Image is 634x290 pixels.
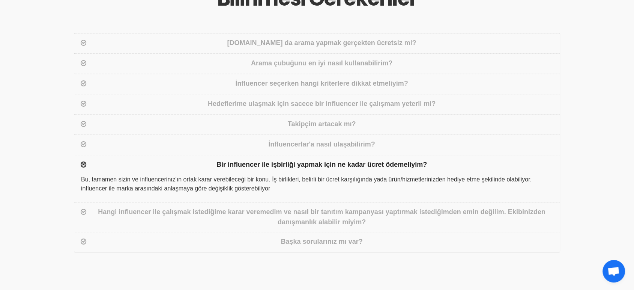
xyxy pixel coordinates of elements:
[602,260,625,282] a: Açık sohbet
[88,58,555,69] div: Arama çubuğunu en iyi nasıl kullanabilirim?
[88,237,555,248] div: Başka sorularınız mı var?
[88,38,555,49] div: [DOMAIN_NAME] da arama yapmak gerçekten ücretsiz mi?
[74,175,560,202] div: Bu, tamamen sizin ve influencerinız'ın ortak karar verebileceği bir konu. İş birlikleri, belirli ...
[88,207,555,227] div: Hangi influencer ile çalışmak istediğime karar veremedim ve nasıl bir tanıtım kampanyası yaptırma...
[88,160,555,171] div: Bir influencer ile işbirliği yapmak için ne kadar ücret ödemeliyim?
[88,79,555,89] div: İnfluencer seçerken hangi kriterlere dikkat etmeliyim?
[88,139,555,150] div: İnfluencerlar'a nasıl ulaşabilirim?
[88,99,555,110] div: Hedeflerime ulaşmak için sacece bir influencer ile çalışmam yeterli mi?
[88,119,555,130] div: Takipçim artacak mı?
